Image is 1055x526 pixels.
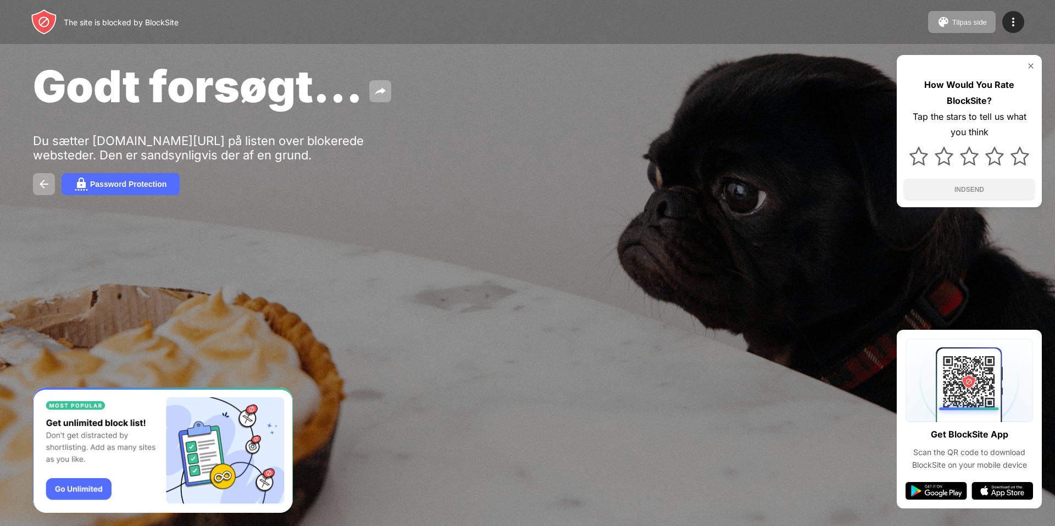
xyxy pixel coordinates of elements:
[937,15,950,29] img: pallet.svg
[952,18,987,26] div: Tilpas side
[64,18,179,27] div: The site is blocked by BlockSite
[75,178,88,191] img: password.svg
[931,427,1008,442] div: Get BlockSite App
[1010,147,1029,165] img: star.svg
[903,77,1035,109] div: How Would You Rate BlockSite?
[960,147,979,165] img: star.svg
[37,178,51,191] img: back.svg
[62,173,180,195] button: Password Protection
[935,147,953,165] img: star.svg
[906,339,1033,422] img: qrcode.svg
[985,147,1004,165] img: star.svg
[31,9,57,35] img: header-logo.svg
[903,109,1035,141] div: Tap the stars to tell us what you think
[33,134,373,162] div: Du sætter [DOMAIN_NAME][URL] på listen over blokerede websteder. Den er sandsynligvis der af en g...
[1026,62,1035,70] img: rate-us-close.svg
[906,446,1033,471] div: Scan the QR code to download BlockSite on your mobile device
[90,180,166,189] div: Password Protection
[928,11,996,33] button: Tilpas side
[33,59,363,113] span: Godt forsøgt...
[906,482,967,500] img: google-play.svg
[374,85,387,98] img: share.svg
[971,482,1033,500] img: app-store.svg
[33,387,293,513] iframe: Banner
[903,179,1035,201] button: INDSEND
[1007,15,1020,29] img: menu-icon.svg
[909,147,928,165] img: star.svg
